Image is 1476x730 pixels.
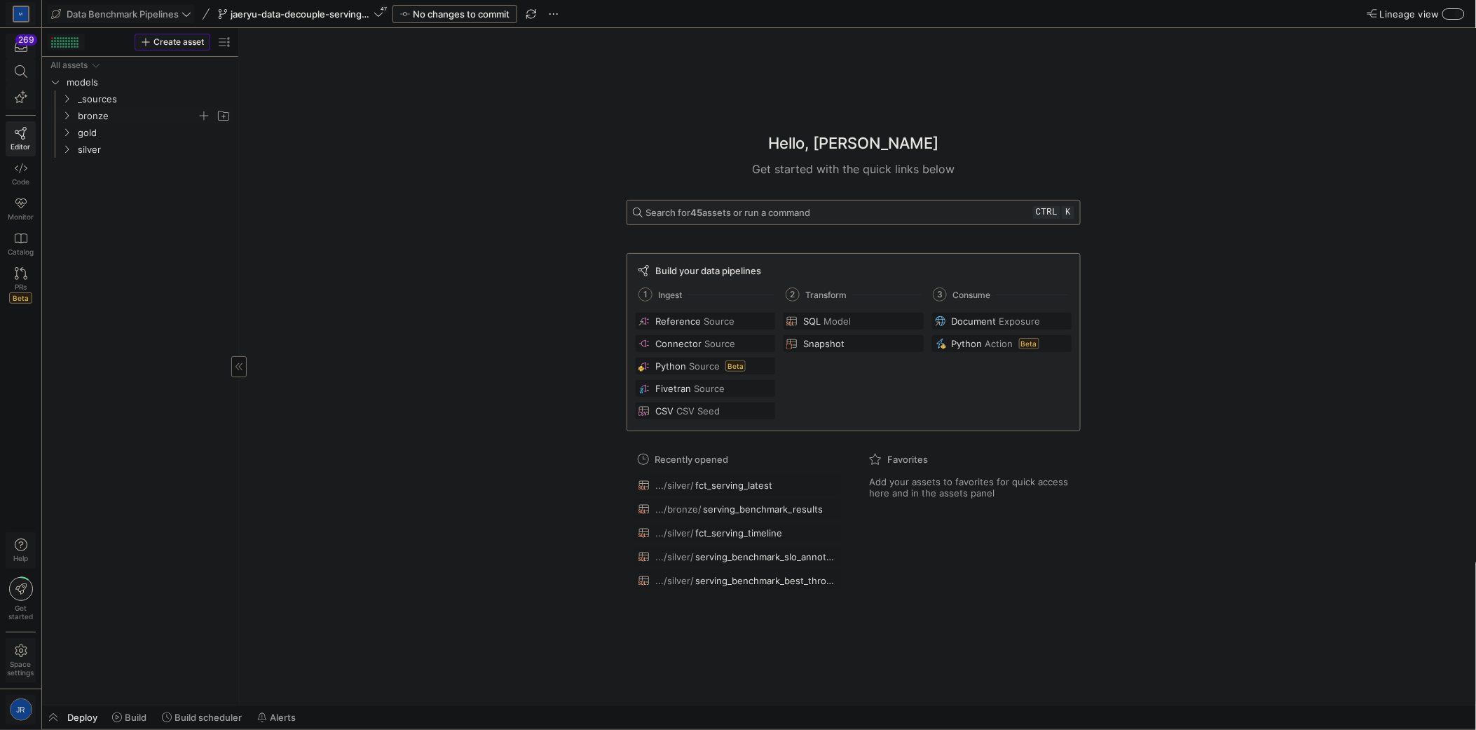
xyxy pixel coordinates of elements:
button: .../silver/serving_benchmark_slo_annotated [635,548,841,566]
button: Search for45assets or run a commandctrlk [627,200,1081,225]
span: Document [952,316,997,327]
button: jaeryu-data-decouple-serving-latest-v2 [214,5,387,23]
span: Code [12,177,29,186]
span: Lineage view [1380,8,1440,20]
span: Beta [9,292,32,304]
span: CSV [655,405,674,417]
span: serving_benchmark_results [703,503,823,515]
button: Build scheduler [156,705,248,729]
span: fct_serving_latest [695,480,772,491]
button: .../silver/fct_serving_timeline [635,524,841,542]
span: gold [78,125,231,141]
div: M [14,7,28,21]
span: .../silver/ [655,575,694,586]
span: .../silver/ [655,480,694,491]
button: Getstarted [6,572,36,626]
div: All assets [50,60,88,70]
kbd: k [1062,206,1074,219]
a: Monitor [6,191,36,227]
button: SQLModel [784,313,923,330]
span: Python [655,360,686,372]
span: PRs [15,283,27,291]
button: JR [6,695,36,724]
span: Source [689,360,720,372]
span: CSV Seed [676,405,720,417]
span: Build your data pipelines [655,265,761,276]
div: Get started with the quick links below [627,161,1081,177]
div: Press SPACE to select this row. [48,90,233,107]
div: Press SPACE to select this row. [48,74,233,90]
span: Favorites [887,454,928,465]
button: .../silver/fct_serving_latest [635,476,841,494]
button: Snapshot [784,335,923,352]
button: ConnectorSource [636,335,775,352]
button: Alerts [251,705,302,729]
span: Search for assets or run a command [645,207,810,218]
span: Space settings [8,660,34,677]
span: Snapshot [803,338,845,349]
span: silver [78,142,231,158]
span: Build scheduler [175,712,242,723]
button: FivetranSource [636,380,775,397]
span: Fivetran [655,383,691,394]
span: .../silver/ [655,527,694,539]
span: Create asset [153,37,204,47]
span: Python [952,338,983,349]
button: PythonActionBeta [932,335,1072,352]
button: Data Benchmark Pipelines [48,5,195,23]
h1: Hello, [PERSON_NAME] [769,132,939,155]
button: Help [6,532,36,569]
a: Catalog [6,227,36,262]
span: Beta [1019,338,1039,349]
span: Model [824,316,851,327]
span: serving_benchmark_slo_annotated [695,551,838,562]
div: Press SPACE to select this row. [48,57,233,74]
span: Get started [8,604,33,621]
span: SQL [803,316,821,327]
div: Press SPACE to select this row. [48,124,233,141]
span: Deploy [67,712,97,723]
button: Create asset [135,34,210,50]
a: M [6,2,36,26]
a: Code [6,156,36,191]
span: Beta [725,360,746,372]
span: Help [12,554,29,562]
span: models [67,74,231,90]
span: Source [694,383,725,394]
button: 269 [6,34,36,59]
span: Recently opened [655,454,728,465]
button: CSVCSV Seed [636,403,775,419]
span: Alerts [270,712,296,723]
span: Monitor [8,212,34,221]
span: .../bronze/ [655,503,702,515]
span: _sources [78,91,231,107]
button: ReferenceSource [636,313,775,330]
kbd: ctrl [1033,206,1060,219]
span: Catalog [8,248,34,256]
span: jaeryu-data-decouple-serving-latest-v2 [231,8,371,20]
div: JR [10,698,32,721]
div: Press SPACE to select this row. [48,141,233,158]
a: PRsBeta [6,262,36,309]
div: Press SPACE to select this row. [48,107,233,124]
span: bronze [78,108,197,124]
strong: 45 [690,207,702,218]
button: .../bronze/serving_benchmark_results [635,500,841,518]
span: Exposure [999,316,1041,327]
span: .../silver/ [655,551,694,562]
span: Build [125,712,146,723]
span: Source [704,338,735,349]
button: Build [106,705,153,729]
button: .../silver/serving_benchmark_best_throughput_per_slo [635,572,841,590]
span: Connector [655,338,702,349]
div: 269 [15,34,37,46]
button: DocumentExposure [932,313,1072,330]
span: Add your assets to favorites for quick access here and in the assets panel [869,476,1070,499]
span: Action [985,338,1013,349]
a: Spacesettings [6,638,36,683]
a: Editor [6,121,36,156]
span: Source [704,316,734,327]
span: fct_serving_timeline [695,527,782,539]
span: Data Benchmark Pipelines [67,8,179,20]
span: Reference [655,316,701,327]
